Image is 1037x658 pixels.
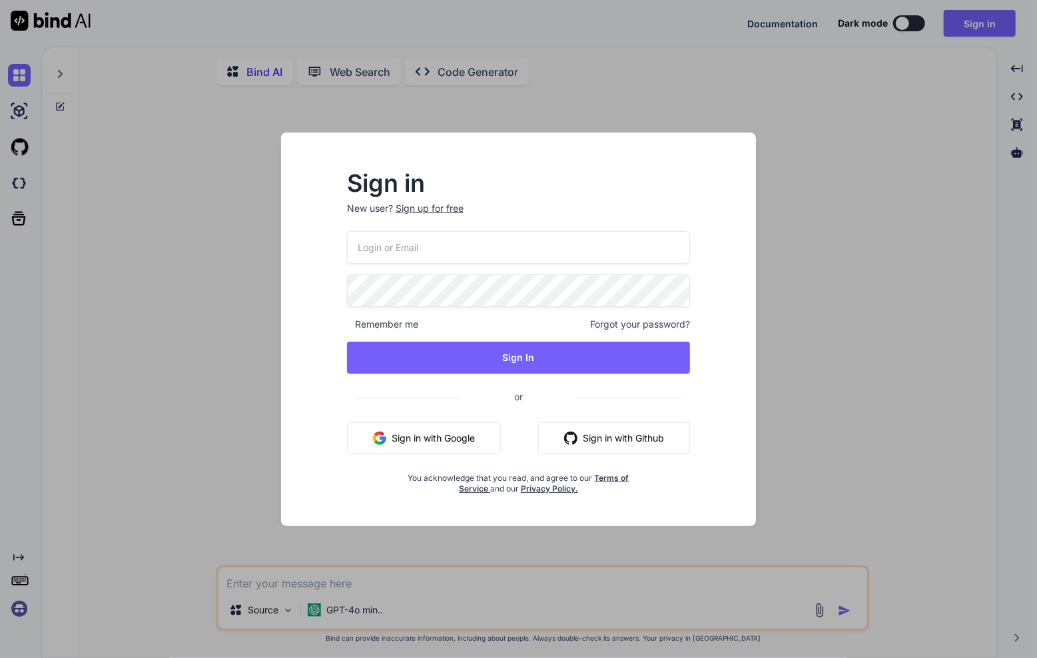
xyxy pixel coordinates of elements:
p: New user? [347,202,691,231]
button: Sign in with Github [538,422,690,454]
span: or [461,380,576,413]
span: Forgot your password? [590,318,690,331]
h2: Sign in [347,172,691,194]
span: Remember me [347,318,418,331]
button: Sign In [347,342,691,374]
img: github [564,432,577,445]
input: Login or Email [347,231,691,264]
button: Sign in with Google [347,422,501,454]
div: You acknowledge that you read, and agree to our and our [404,465,633,494]
div: Sign up for free [396,202,464,215]
img: google [373,432,386,445]
a: Privacy Policy. [521,484,578,493]
a: Terms of Service [459,473,629,493]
